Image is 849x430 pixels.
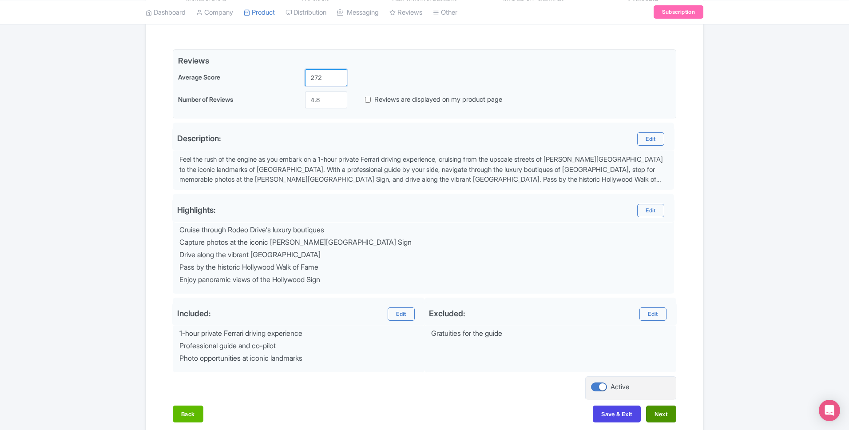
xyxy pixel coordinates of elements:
[429,309,465,318] div: Excluded:
[611,382,629,392] div: Active
[177,309,211,318] div: Included:
[388,307,414,321] a: Edit
[179,251,669,259] div: Drive along the vibrant [GEOGRAPHIC_DATA]
[178,55,671,67] span: Reviews
[179,263,669,271] div: Pass by the historic Hollywood Walk of Fame
[177,134,221,143] span: Description:
[646,406,676,422] button: Next
[177,205,216,215] div: Highlights:
[179,354,420,362] div: Photo opportunities at iconic landmarks
[179,330,420,338] div: 1-hour private Ferrari driving experience
[179,342,420,350] div: Professional guide and co-pilot
[637,204,664,217] a: Edit
[639,307,666,321] a: Edit
[637,132,664,146] a: Edit
[173,406,203,422] button: Back
[374,95,502,105] label: Reviews are displayed on my product page
[179,239,669,247] div: Capture photos at the iconic [PERSON_NAME][GEOGRAPHIC_DATA] Sign
[178,73,220,81] span: Average Score
[178,96,233,103] span: Number of Reviews
[179,155,669,185] div: Feel the rush of the engine as you embark on a 1-hour private Ferrari driving experience, cruisin...
[654,5,703,19] a: Subscription
[819,400,840,421] div: Open Intercom Messenger
[431,330,671,338] div: Gratuities for the guide
[179,226,669,234] div: Cruise through Rodeo Drive's luxury boutiques
[593,406,641,422] button: Save & Exit
[179,276,669,284] div: Enjoy panoramic views of the Hollywood Sign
